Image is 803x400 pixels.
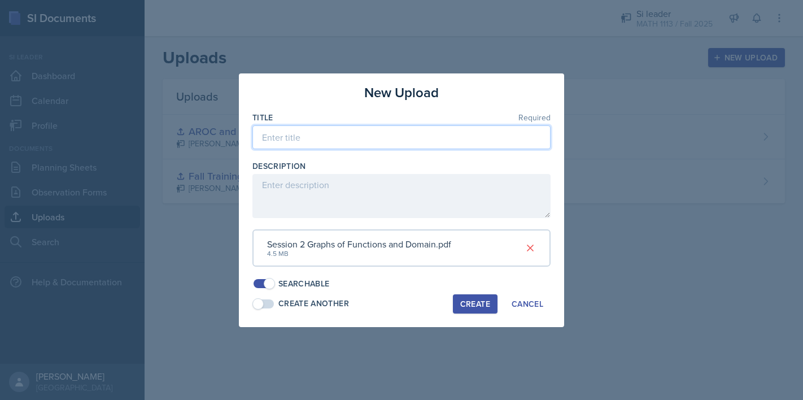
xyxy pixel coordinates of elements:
span: Required [518,114,551,121]
div: Searchable [278,278,330,290]
label: Description [252,160,306,172]
div: Create [460,299,490,308]
button: Cancel [504,294,551,314]
h3: New Upload [364,82,439,103]
div: Create Another [278,298,349,310]
input: Enter title [252,125,551,149]
div: 4.5 MB [267,249,451,259]
label: Title [252,112,273,123]
div: Cancel [512,299,543,308]
button: Create [453,294,497,314]
div: Session 2 Graphs of Functions and Domain.pdf [267,237,451,251]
